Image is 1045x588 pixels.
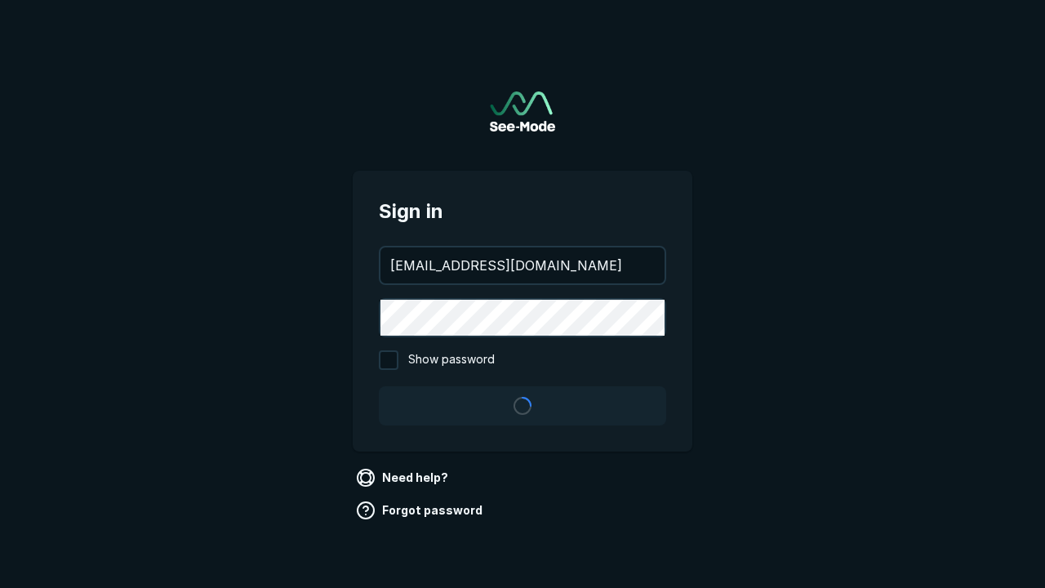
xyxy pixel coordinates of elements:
span: Sign in [379,197,666,226]
a: Go to sign in [490,91,555,131]
a: Need help? [353,465,455,491]
span: Show password [408,350,495,370]
a: Forgot password [353,497,489,523]
input: your@email.com [380,247,665,283]
img: See-Mode Logo [490,91,555,131]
